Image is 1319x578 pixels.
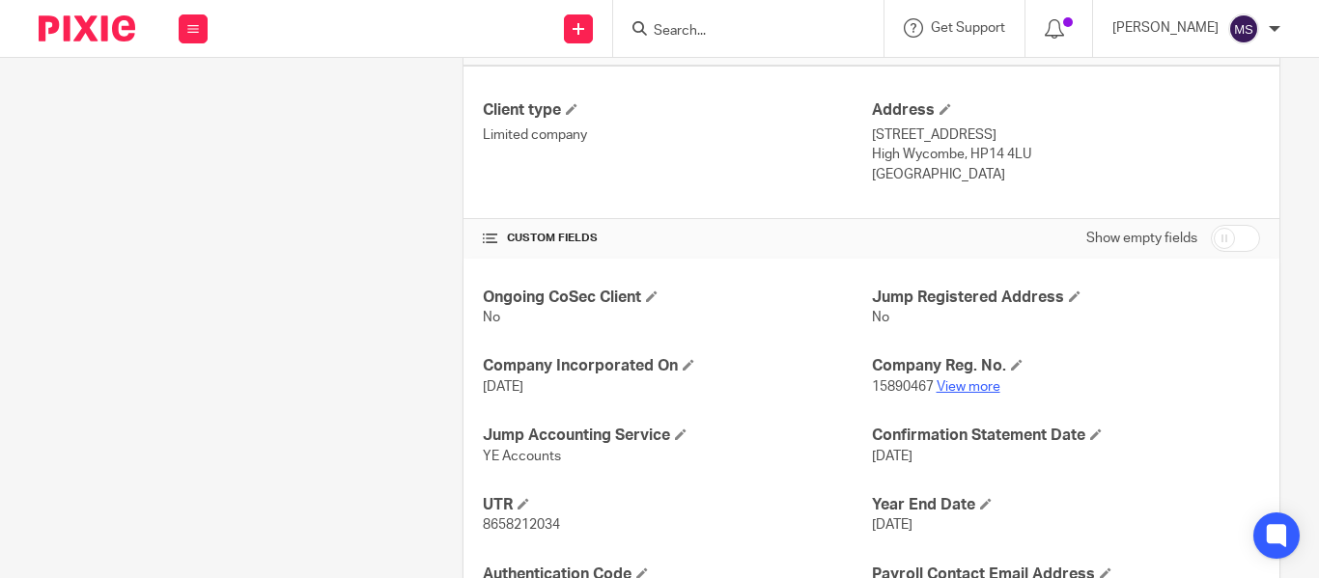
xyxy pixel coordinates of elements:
a: View more [937,380,1000,394]
p: [STREET_ADDRESS] [872,125,1260,145]
h4: Client type [483,100,871,121]
h4: Company Incorporated On [483,356,871,376]
h4: CUSTOM FIELDS [483,231,871,246]
h4: UTR [483,495,871,515]
span: YE Accounts [483,450,561,463]
span: [DATE] [872,518,912,532]
h4: Address [872,100,1260,121]
span: Get Support [931,21,1005,35]
p: [PERSON_NAME] [1112,18,1219,38]
label: Show empty fields [1086,229,1197,248]
p: Limited company [483,125,871,145]
span: 15890467 [872,380,934,394]
span: 8658212034 [483,518,560,532]
img: svg%3E [1228,14,1259,44]
span: No [483,311,500,324]
h4: Jump Registered Address [872,288,1260,308]
span: [DATE] [872,450,912,463]
h4: Company Reg. No. [872,356,1260,376]
span: No [872,311,889,324]
span: [DATE] [483,380,523,394]
p: High Wycombe, HP14 4LU [872,145,1260,164]
h4: Ongoing CoSec Client [483,288,871,308]
input: Search [652,23,826,41]
h4: Year End Date [872,495,1260,515]
h4: Confirmation Statement Date [872,426,1260,446]
h4: Jump Accounting Service [483,426,871,446]
img: Pixie [39,15,135,41]
p: [GEOGRAPHIC_DATA] [872,165,1260,184]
